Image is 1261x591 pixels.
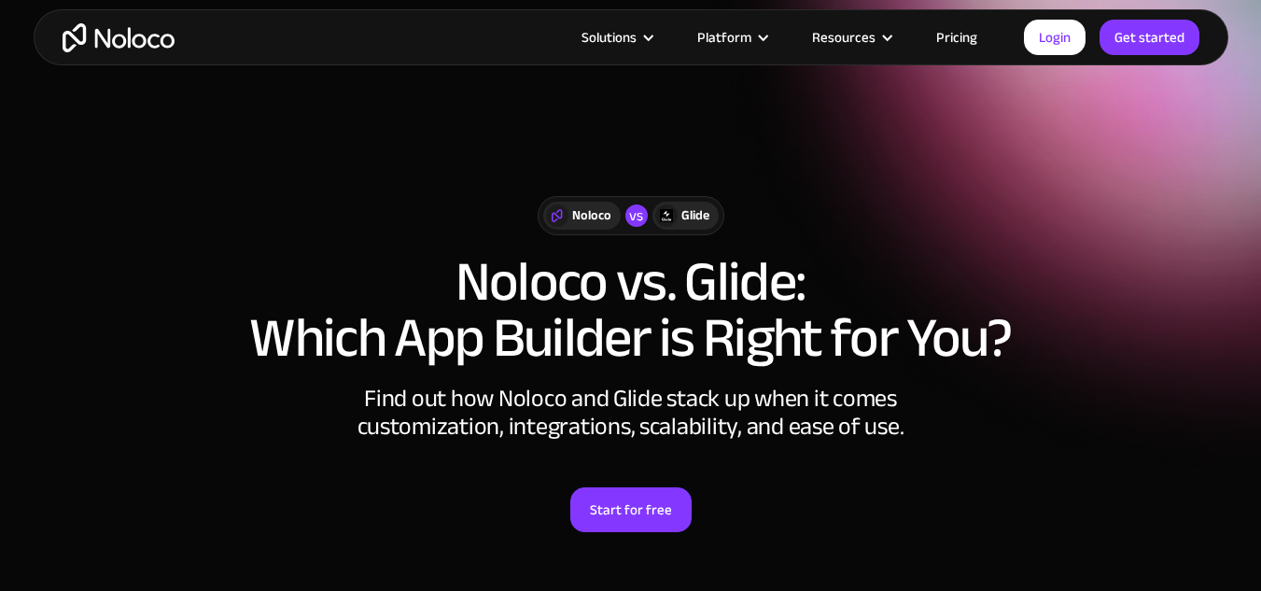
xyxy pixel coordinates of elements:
a: Start for free [570,487,692,532]
h1: Noloco vs. Glide: Which App Builder is Right for You? [52,254,1210,366]
div: Noloco [572,205,611,226]
div: Solutions [558,25,674,49]
div: Resources [789,25,913,49]
div: Solutions [581,25,637,49]
div: Glide [681,205,709,226]
a: Get started [1100,20,1199,55]
div: Platform [674,25,789,49]
div: vs [625,204,648,227]
a: home [63,23,175,52]
a: Login [1024,20,1086,55]
div: Find out how Noloco and Glide stack up when it comes customization, integrations, scalability, an... [351,385,911,441]
a: Pricing [913,25,1001,49]
div: Platform [697,25,751,49]
div: Resources [812,25,876,49]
